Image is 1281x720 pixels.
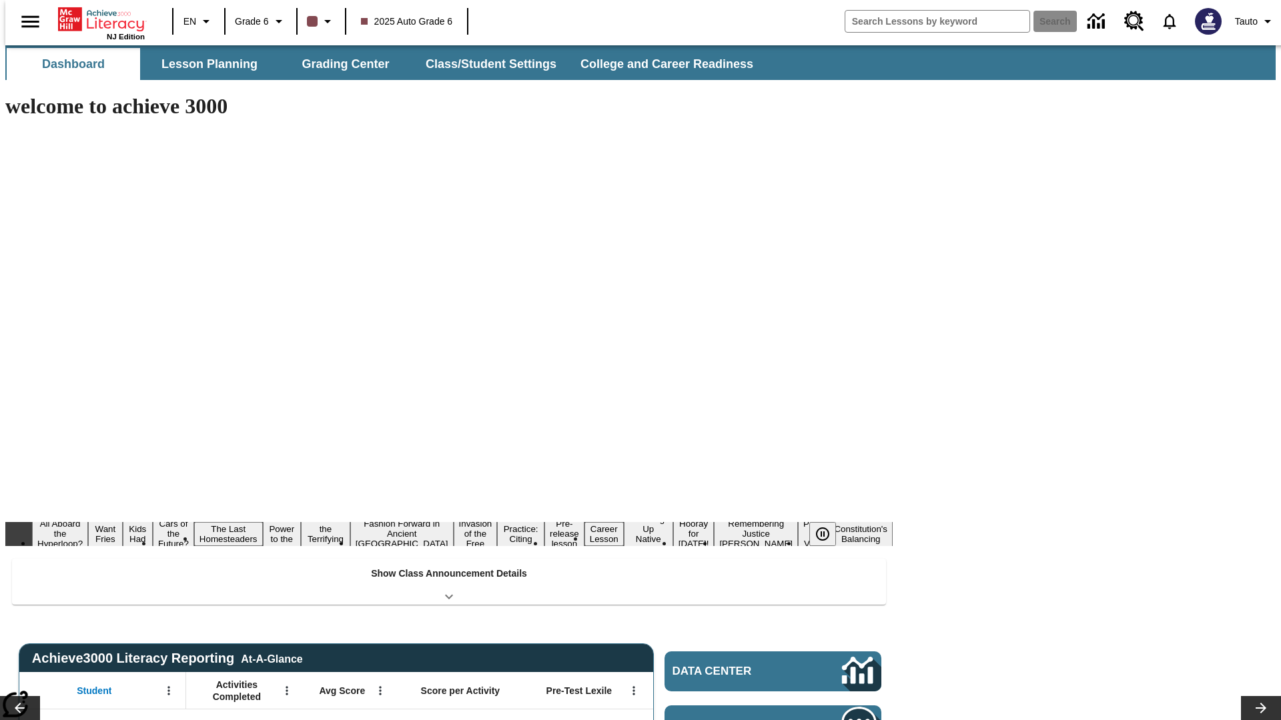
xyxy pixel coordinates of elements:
span: Tauto [1235,15,1258,29]
span: Pre-Test Lexile [546,685,612,697]
button: Profile/Settings [1230,9,1281,33]
span: Activities Completed [193,679,281,703]
span: Score per Activity [421,685,500,697]
button: Slide 9 The Invasion of the Free CD [454,507,498,561]
span: EN [183,15,196,29]
button: Lesson carousel, Next [1241,696,1281,720]
div: At-A-Glance [241,651,302,665]
input: search field [845,11,1029,32]
button: Select a new avatar [1187,4,1230,39]
button: Slide 6 Solar Power to the People [263,512,302,556]
button: Slide 1 All Aboard the Hyperloop? [32,517,88,551]
span: Avg Score [319,685,365,697]
button: Slide 10 Mixed Practice: Citing Evidence [497,512,544,556]
button: Open Menu [624,681,644,701]
button: Open Menu [277,681,297,701]
span: 2025 Auto Grade 6 [361,15,453,29]
button: College and Career Readiness [570,48,764,80]
a: Home [58,6,145,33]
button: Slide 4 Cars of the Future? [153,517,194,551]
span: Data Center [673,665,797,678]
span: NJ Edition [107,33,145,41]
button: Slide 3 Dirty Jobs Kids Had To Do [123,502,153,566]
span: Grade 6 [235,15,269,29]
p: Show Class Announcement Details [371,567,527,581]
button: Class/Student Settings [415,48,567,80]
button: Slide 14 Hooray for Constitution Day! [673,517,715,551]
button: Slide 16 Point of View [798,517,829,551]
button: Open side menu [11,2,50,41]
button: Pause [809,522,836,546]
button: Grade: Grade 6, Select a grade [230,9,292,33]
button: Slide 17 The Constitution's Balancing Act [829,512,893,556]
div: Home [58,5,145,41]
div: SubNavbar [5,45,1276,80]
button: Dashboard [7,48,140,80]
button: Open Menu [159,681,179,701]
img: Avatar [1195,8,1222,35]
button: Slide 15 Remembering Justice O'Connor [714,517,798,551]
a: Data Center [665,651,881,691]
a: Notifications [1152,4,1187,39]
div: Pause [809,522,849,546]
button: Slide 7 Attack of the Terrifying Tomatoes [301,512,350,556]
button: Class color is dark brown. Change class color [302,9,341,33]
button: Lesson Planning [143,48,276,80]
button: Slide 5 The Last Homesteaders [194,522,263,546]
button: Slide 12 Career Lesson [584,522,624,546]
button: Slide 2 Do You Want Fries With That? [88,502,122,566]
span: Student [77,685,111,697]
div: Show Class Announcement Details [12,559,886,605]
span: Achieve3000 Literacy Reporting [32,651,303,666]
a: Data Center [1080,3,1116,40]
a: Resource Center, Will open in new tab [1116,3,1152,39]
h1: welcome to achieve 3000 [5,94,893,119]
button: Slide 8 Fashion Forward in Ancient Rome [350,517,454,551]
button: Language: EN, Select a language [177,9,220,33]
button: Slide 13 Cooking Up Native Traditions [624,512,673,556]
div: SubNavbar [5,48,765,80]
button: Open Menu [370,681,390,701]
button: Slide 11 Pre-release lesson [544,517,584,551]
button: Grading Center [279,48,412,80]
